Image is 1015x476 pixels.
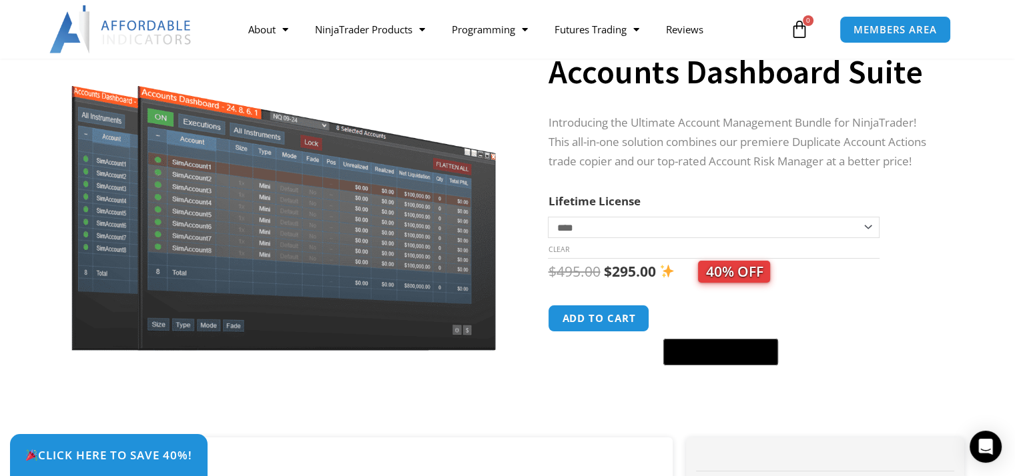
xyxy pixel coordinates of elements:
img: LogoAI | Affordable Indicators – NinjaTrader [49,5,193,53]
span: 40% OFF [698,261,770,283]
bdi: 495.00 [548,262,600,281]
a: NinjaTrader Products [302,14,438,45]
button: Buy with GPay [663,339,778,365]
a: MEMBERS AREA [839,16,951,43]
a: 0 [770,10,829,49]
p: Introducing the Ultimate Account Management Bundle for NinjaTrader! This all-in-one solution comb... [548,113,938,171]
span: $ [548,262,556,281]
a: Programming [438,14,541,45]
img: 🎉 [26,449,37,461]
span: $ [603,262,611,281]
label: Lifetime License [548,193,640,209]
iframe: Secure express checkout frame [661,303,781,335]
h1: Accounts Dashboard Suite [548,49,938,95]
bdi: 295.00 [603,262,655,281]
button: Add to cart [548,305,649,332]
nav: Menu [235,14,787,45]
iframe: PayPal Message 1 [548,374,938,385]
a: About [235,14,302,45]
a: Futures Trading [541,14,653,45]
span: 0 [803,15,813,26]
div: Open Intercom Messenger [970,431,1002,463]
a: 🎉Click Here to save 40%! [10,434,208,476]
a: Clear options [548,245,569,254]
span: MEMBERS AREA [854,25,937,35]
a: Reviews [653,14,717,45]
span: Click Here to save 40%! [25,449,192,461]
img: ✨ [660,264,674,278]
